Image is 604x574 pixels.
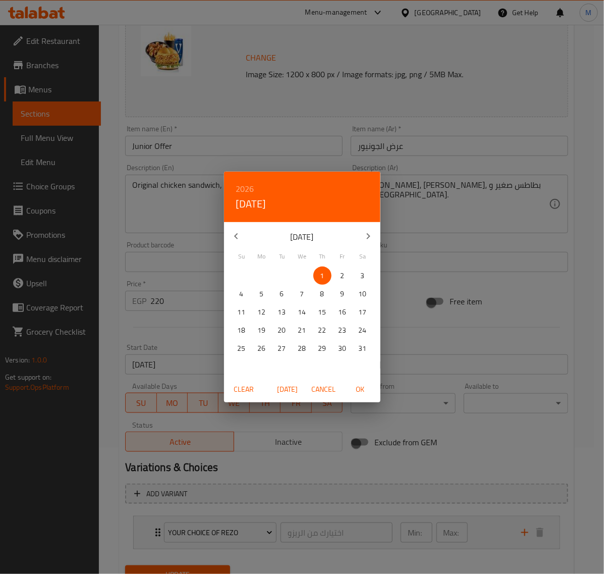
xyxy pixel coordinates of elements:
p: 10 [359,288,367,300]
p: 13 [278,306,286,319]
span: Cancel [312,383,336,396]
button: OK [344,380,376,399]
button: 26 [253,339,271,357]
button: 19 [253,321,271,339]
button: 20 [273,321,291,339]
button: 6 [273,285,291,303]
button: 14 [293,303,311,321]
button: 4 [233,285,251,303]
p: [DATE] [248,231,356,243]
button: 1 [313,267,332,285]
button: Cancel [308,380,340,399]
button: 2 [334,267,352,285]
button: 13 [273,303,291,321]
p: 19 [258,324,266,337]
p: 24 [359,324,367,337]
button: 27 [273,339,291,357]
button: 12 [253,303,271,321]
p: 23 [339,324,347,337]
button: [DATE] [271,380,304,399]
button: 28 [293,339,311,357]
p: 6 [280,288,284,300]
button: 31 [354,339,372,357]
p: 15 [318,306,326,319]
p: 2 [341,270,345,282]
p: 14 [298,306,306,319]
p: 22 [318,324,326,337]
p: 16 [339,306,347,319]
p: 7 [300,288,304,300]
p: 18 [238,324,246,337]
p: 25 [238,342,246,355]
span: Th [313,252,332,261]
button: 16 [334,303,352,321]
button: 3 [354,267,372,285]
button: 18 [233,321,251,339]
p: 4 [240,288,244,300]
p: 9 [341,288,345,300]
p: 26 [258,342,266,355]
button: 10 [354,285,372,303]
p: 8 [320,288,324,300]
button: 2026 [236,182,254,196]
span: Mo [253,252,271,261]
span: Sa [354,252,372,261]
button: [DATE] [236,196,266,212]
button: 22 [313,321,332,339]
p: 20 [278,324,286,337]
span: OK [348,383,372,396]
button: 15 [313,303,332,321]
button: Clear [228,380,260,399]
button: 24 [354,321,372,339]
p: 27 [278,342,286,355]
button: 17 [354,303,372,321]
p: 30 [339,342,347,355]
button: 21 [293,321,311,339]
p: 11 [238,306,246,319]
span: [DATE] [276,383,300,396]
p: 5 [260,288,264,300]
span: Clear [232,383,256,396]
button: 30 [334,339,352,357]
button: 5 [253,285,271,303]
span: Fr [334,252,352,261]
p: 21 [298,324,306,337]
p: 28 [298,342,306,355]
p: 17 [359,306,367,319]
p: 12 [258,306,266,319]
span: We [293,252,311,261]
p: 3 [361,270,365,282]
button: 8 [313,285,332,303]
p: 31 [359,342,367,355]
button: 7 [293,285,311,303]
span: Su [233,252,251,261]
button: 9 [334,285,352,303]
button: 25 [233,339,251,357]
p: 1 [320,270,324,282]
button: 29 [313,339,332,357]
span: Tu [273,252,291,261]
button: 23 [334,321,352,339]
button: 11 [233,303,251,321]
p: 29 [318,342,326,355]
